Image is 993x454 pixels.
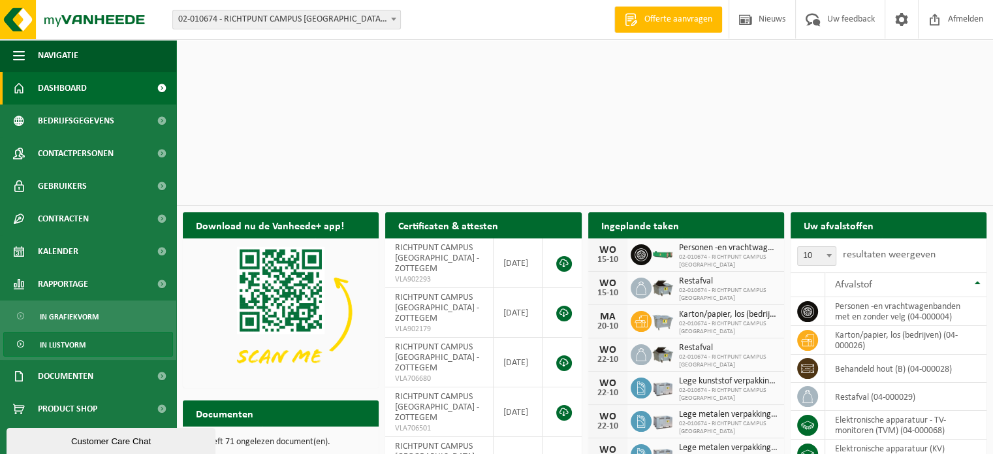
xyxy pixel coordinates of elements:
div: WO [595,412,621,422]
span: Navigatie [38,39,78,72]
span: 02-010674 - RICHTPUNT CAMPUS [GEOGRAPHIC_DATA] [679,420,778,436]
span: In lijstvorm [40,332,86,357]
td: elektronische apparatuur - TV-monitoren (TVM) (04-000068) [825,411,986,440]
span: 02-010674 - RICHTPUNT CAMPUS [GEOGRAPHIC_DATA] [679,320,778,336]
a: Offerte aanvragen [614,7,722,33]
div: 22-10 [595,355,621,365]
span: Gebruikers [38,170,87,203]
span: VLA902179 [395,324,483,334]
div: 20-10 [595,322,621,331]
span: 02-010674 - RICHTPUNT CAMPUS ZOTTEGEM - ZOTTEGEM [172,10,401,29]
td: [DATE] [494,387,543,437]
span: Offerte aanvragen [641,13,716,26]
td: behandeld hout (B) (04-000028) [825,355,986,383]
span: RICHTPUNT CAMPUS [GEOGRAPHIC_DATA] - ZOTTEGEM [395,342,479,373]
span: RICHTPUNT CAMPUS [GEOGRAPHIC_DATA] - ZOTTEGEM [395,293,479,323]
a: In grafiekvorm [3,304,173,329]
h2: Documenten [183,400,266,426]
div: 15-10 [595,289,621,298]
td: karton/papier, los (bedrijven) (04-000026) [825,326,986,355]
p: U heeft 71 ongelezen document(en). [196,438,366,447]
td: [DATE] [494,238,543,288]
span: Contactpersonen [38,137,114,170]
td: restafval (04-000029) [825,383,986,411]
div: WO [595,245,621,255]
span: VLA706680 [395,374,483,384]
div: WO [595,345,621,355]
span: Documenten [38,360,93,393]
img: Download de VHEPlus App [183,238,379,385]
span: Bedrijfsgegevens [38,105,114,137]
a: In lijstvorm [3,332,173,357]
span: In grafiekvorm [40,304,99,329]
span: 10 [798,247,836,265]
img: WB-2500-GAL-GY-01 [652,309,674,331]
span: Contracten [38,203,89,235]
img: PB-LB-0680-HPE-GY-01 [652,409,674,431]
label: resultaten weergeven [843,250,936,260]
span: Lege kunststof verpakkingen van gevaarlijke stoffen [679,376,778,387]
span: 02-010674 - RICHTPUNT CAMPUS [GEOGRAPHIC_DATA] [679,353,778,369]
div: MA [595,312,621,322]
span: VLA902293 [395,274,483,285]
td: personen -en vrachtwagenbanden met en zonder velg (04-000004) [825,297,986,326]
div: WO [595,378,621,389]
span: Kalender [38,235,78,268]
span: Restafval [679,343,778,353]
span: 02-010674 - RICHTPUNT CAMPUS ZOTTEGEM - ZOTTEGEM [173,10,400,29]
span: Dashboard [38,72,87,105]
span: 02-010674 - RICHTPUNT CAMPUS [GEOGRAPHIC_DATA] [679,387,778,402]
h2: Uw afvalstoffen [791,212,887,238]
span: RICHTPUNT CAMPUS [GEOGRAPHIC_DATA] - ZOTTEGEM [395,392,479,423]
td: [DATE] [494,338,543,387]
td: [DATE] [494,288,543,338]
span: 02-010674 - RICHTPUNT CAMPUS [GEOGRAPHIC_DATA] [679,253,778,269]
span: Lege metalen verpakkingen van verf en/of inkt (schraapschoon) [679,410,778,420]
h2: Ingeplande taken [588,212,692,238]
span: Personen -en vrachtwagenbanden met en zonder velg [679,243,778,253]
img: HK-XC-10-GN-00 [652,248,674,259]
span: VLA706501 [395,423,483,434]
div: WO [595,278,621,289]
span: 10 [797,246,836,266]
span: Karton/papier, los (bedrijven) [679,310,778,320]
img: WB-5000-GAL-GY-01 [652,342,674,365]
div: 22-10 [595,422,621,431]
img: PB-LB-0680-HPE-GY-01 [652,376,674,398]
span: Afvalstof [835,280,872,290]
span: Lege metalen verpakkingen van gevaarlijke stoffen [679,443,778,453]
span: 02-010674 - RICHTPUNT CAMPUS [GEOGRAPHIC_DATA] [679,287,778,302]
img: WB-5000-GAL-GY-01 [652,276,674,298]
iframe: chat widget [7,425,218,454]
span: Restafval [679,276,778,287]
span: Rapportage [38,268,88,300]
div: 15-10 [595,255,621,265]
span: RICHTPUNT CAMPUS [GEOGRAPHIC_DATA] - ZOTTEGEM [395,243,479,274]
h2: Download nu de Vanheede+ app! [183,212,357,238]
div: 22-10 [595,389,621,398]
h2: Certificaten & attesten [385,212,511,238]
span: Product Shop [38,393,97,425]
